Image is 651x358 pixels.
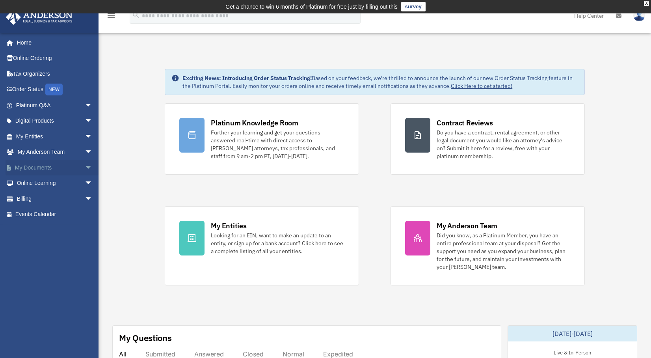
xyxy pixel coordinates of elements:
[6,82,104,98] a: Order StatusNEW
[6,144,104,160] a: My Anderson Teamarrow_drop_down
[132,11,140,19] i: search
[451,82,512,89] a: Click Here to get started!
[437,129,570,160] div: Do you have a contract, rental agreement, or other legal document you would like an attorney's ad...
[6,66,104,82] a: Tax Organizers
[119,332,172,344] div: My Questions
[6,50,104,66] a: Online Ordering
[119,350,126,358] div: All
[85,160,100,176] span: arrow_drop_down
[45,84,63,95] div: NEW
[437,231,570,271] div: Did you know, as a Platinum Member, you have an entire professional team at your disposal? Get th...
[165,103,359,175] a: Platinum Knowledge Room Further your learning and get your questions answered real-time with dire...
[211,231,344,255] div: Looking for an EIN, want to make an update to an entity, or sign up for a bank account? Click her...
[225,2,398,11] div: Get a chance to win 6 months of Platinum for free just by filling out this
[211,221,246,231] div: My Entities
[6,207,104,222] a: Events Calendar
[145,350,175,358] div: Submitted
[85,175,100,192] span: arrow_drop_down
[4,9,75,25] img: Anderson Advisors Platinum Portal
[644,1,649,6] div: close
[547,348,597,356] div: Live & In-Person
[85,129,100,145] span: arrow_drop_down
[106,14,116,21] a: menu
[323,350,353,358] div: Expedited
[508,326,637,341] div: [DATE]-[DATE]
[6,35,100,50] a: Home
[182,75,312,82] strong: Exciting News: Introducing Order Status Tracking!
[6,191,104,207] a: Billingarrow_drop_down
[6,175,104,191] a: Online Learningarrow_drop_down
[85,113,100,129] span: arrow_drop_down
[6,160,104,175] a: My Documentsarrow_drop_down
[165,206,359,285] a: My Entities Looking for an EIN, want to make an update to an entity, or sign up for a bank accoun...
[401,2,426,11] a: survey
[243,350,264,358] div: Closed
[437,221,497,231] div: My Anderson Team
[633,10,645,21] img: User Pic
[6,97,104,113] a: Platinum Q&Aarrow_drop_down
[85,97,100,114] span: arrow_drop_down
[85,144,100,160] span: arrow_drop_down
[211,118,298,128] div: Platinum Knowledge Room
[194,350,224,358] div: Answered
[283,350,304,358] div: Normal
[106,11,116,21] i: menu
[391,206,585,285] a: My Anderson Team Did you know, as a Platinum Member, you have an entire professional team at your...
[437,118,493,128] div: Contract Reviews
[6,129,104,144] a: My Entitiesarrow_drop_down
[6,113,104,129] a: Digital Productsarrow_drop_down
[182,74,578,90] div: Based on your feedback, we're thrilled to announce the launch of our new Order Status Tracking fe...
[211,129,344,160] div: Further your learning and get your questions answered real-time with direct access to [PERSON_NAM...
[391,103,585,175] a: Contract Reviews Do you have a contract, rental agreement, or other legal document you would like...
[85,191,100,207] span: arrow_drop_down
